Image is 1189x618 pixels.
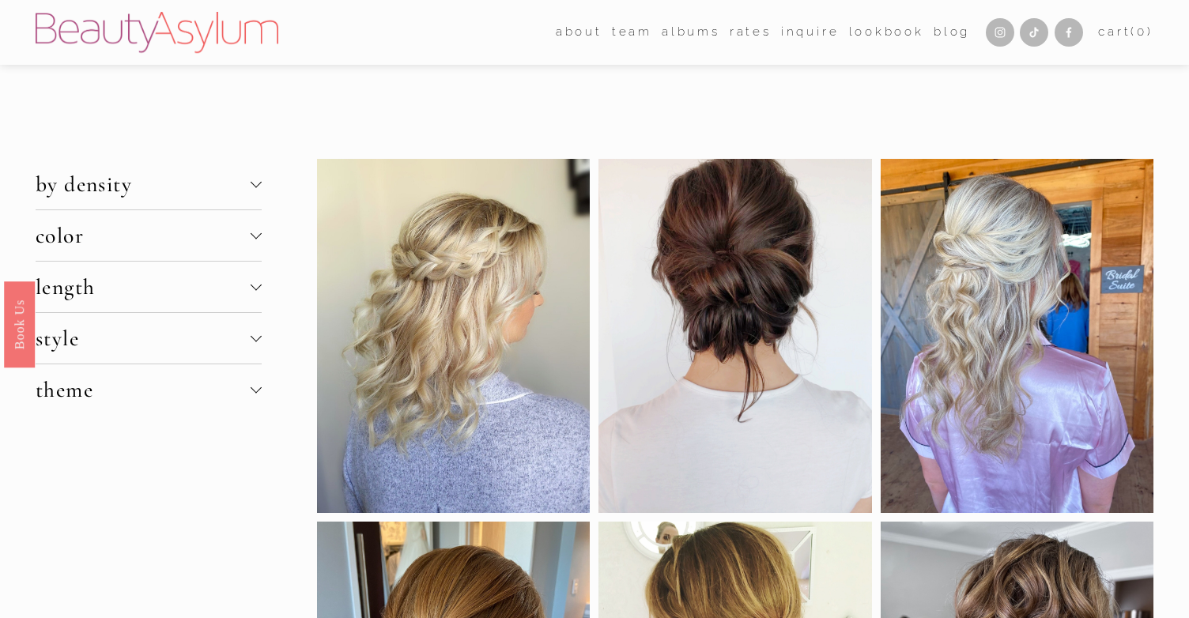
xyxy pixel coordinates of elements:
button: length [36,262,262,312]
span: by density [36,171,251,198]
button: by density [36,159,262,209]
a: Lookbook [849,21,924,44]
a: Facebook [1055,18,1083,47]
span: theme [36,376,251,403]
a: Rates [730,21,772,44]
button: theme [36,364,262,415]
span: team [612,21,652,43]
button: style [36,313,262,364]
a: folder dropdown [612,21,652,44]
button: color [36,210,262,261]
span: color [36,222,251,249]
a: Instagram [986,18,1014,47]
a: Book Us [4,281,35,367]
a: 0 items in cart [1098,21,1153,43]
a: albums [662,21,720,44]
a: Blog [934,21,970,44]
span: length [36,273,251,300]
span: 0 [1137,24,1147,39]
a: TikTok [1020,18,1048,47]
span: ( ) [1130,24,1153,39]
a: Inquire [781,21,840,44]
img: Beauty Asylum | Bridal Hair &amp; Makeup Charlotte &amp; Atlanta [36,12,278,53]
span: style [36,325,251,352]
span: about [556,21,602,43]
a: folder dropdown [556,21,602,44]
